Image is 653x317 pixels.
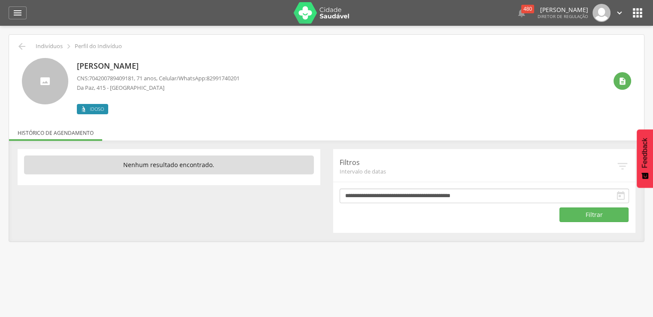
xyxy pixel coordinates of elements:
p: [PERSON_NAME] [77,61,240,72]
i:  [64,42,73,51]
span: 82991740201 [207,74,240,82]
a:  480 [516,4,527,22]
span: Feedback [641,138,649,168]
i:  [616,191,626,201]
i:  [12,8,23,18]
span: 704200789409181 [89,74,134,82]
span: Idoso [90,106,104,113]
i:  [631,6,644,20]
a:  [9,6,27,19]
p: Filtros [340,158,617,168]
div: 480 [521,5,534,13]
i:  [618,77,627,85]
i:  [516,8,527,18]
button: Feedback - Mostrar pesquisa [637,129,653,188]
p: Perfil do Indivíduo [75,43,122,50]
p: [PERSON_NAME] [538,7,588,13]
i: Voltar [17,41,27,52]
i:  [615,8,624,18]
span: Intervalo de datas [340,168,617,175]
span: Diretor de regulação [538,13,588,19]
p: CNS: , 71 anos, Celular/WhatsApp: [77,74,240,82]
p: Da Paz, 415 - [GEOGRAPHIC_DATA] [77,84,240,92]
i:  [616,160,629,173]
p: Nenhum resultado encontrado. [24,155,314,174]
p: Indivíduos [36,43,63,50]
div: Ver histórico de cadastramento [614,72,631,90]
button: Filtrar [559,207,629,222]
a:  [615,4,624,22]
